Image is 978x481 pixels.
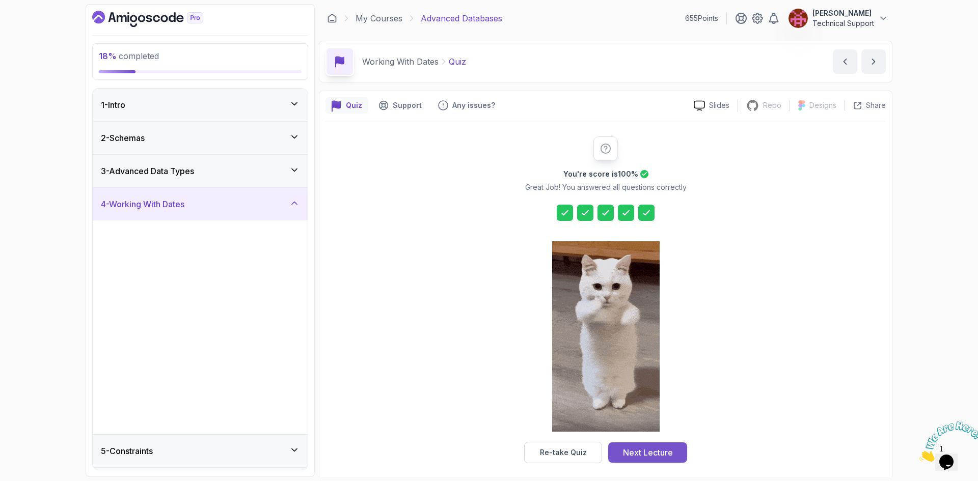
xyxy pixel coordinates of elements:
button: Feedback button [432,97,501,114]
button: quiz button [325,97,368,114]
a: My Courses [356,12,402,24]
button: Support button [372,97,428,114]
p: 655 Points [685,13,718,23]
p: Advanced Databases [421,12,502,24]
h3: 5 - Constraints [101,445,153,457]
button: Next Lecture [608,442,687,463]
p: Share [866,100,886,110]
button: Re-take Quiz [524,442,602,463]
span: 18 % [99,51,117,61]
button: 3-Advanced Data Types [93,155,308,187]
p: Any issues? [452,100,495,110]
div: Next Lecture [623,446,673,459]
iframe: chat widget [915,417,978,466]
img: user profile image [789,9,808,28]
p: Quiz [449,55,466,68]
img: Chat attention grabber [4,4,67,44]
p: Slides [709,100,729,110]
h3: 1 - Intro [101,99,125,111]
p: Support [393,100,422,110]
p: Repo [763,100,781,110]
p: Great Job! You answered all questions correctly [525,182,687,192]
h3: 3 - Advanced Data Types [101,165,194,177]
button: Share [845,100,886,110]
p: Technical Support [812,18,874,29]
p: Working With Dates [362,55,439,68]
p: Designs [809,100,836,110]
h3: 2 - Schemas [101,132,145,144]
a: Dashboard [327,13,337,23]
span: 1 [4,4,8,13]
p: Quiz [346,100,362,110]
button: previous content [833,49,857,74]
div: Re-take Quiz [540,447,587,458]
button: next content [861,49,886,74]
button: 5-Constraints [93,435,308,467]
span: completed [99,51,159,61]
button: user profile image[PERSON_NAME]Technical Support [788,8,888,29]
button: 4-Working With Dates [93,188,308,220]
img: cool-cat [552,241,660,432]
button: 2-Schemas [93,122,308,154]
h3: 4 - Working With Dates [101,198,184,210]
p: [PERSON_NAME] [812,8,874,18]
button: 1-Intro [93,89,308,121]
h2: You're score is 100 % [563,169,638,179]
a: Dashboard [92,11,227,27]
a: Slides [686,100,738,111]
